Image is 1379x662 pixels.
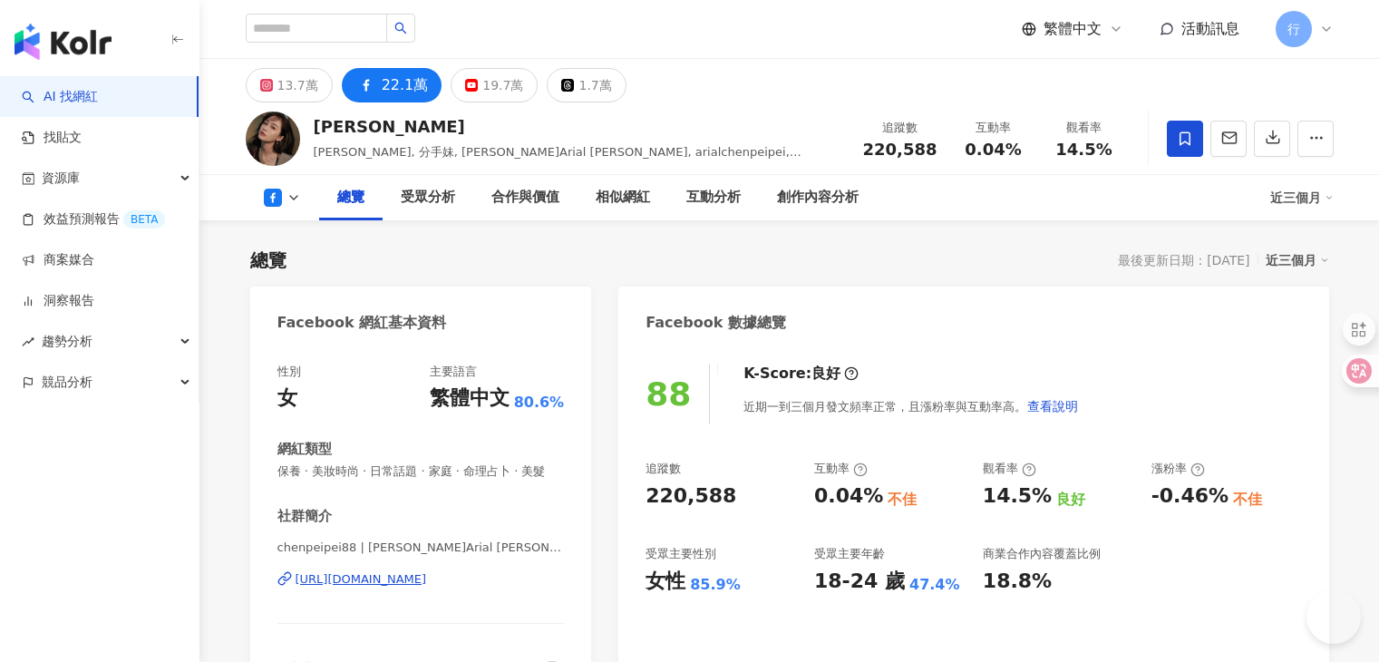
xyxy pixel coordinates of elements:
button: 22.1萬 [342,68,442,102]
div: 88 [646,375,691,413]
span: 活動訊息 [1181,20,1239,37]
span: 0.04% [965,141,1021,159]
div: 創作內容分析 [777,187,859,209]
div: 互動分析 [686,187,741,209]
span: 競品分析 [42,362,92,403]
div: 220,588 [646,482,736,511]
div: 受眾分析 [401,187,455,209]
a: searchAI 找網紅 [22,88,98,106]
span: 行 [1287,19,1300,39]
div: 性別 [277,364,301,380]
div: Facebook 網紅基本資料 [277,313,447,333]
a: 效益預測報告BETA [22,210,165,229]
div: 合作與價值 [491,187,559,209]
div: 總覽 [337,187,364,209]
div: 14.5% [983,482,1052,511]
img: logo [15,24,112,60]
div: 最後更新日期：[DATE] [1118,253,1249,268]
div: 0.04% [814,482,883,511]
div: 漲粉率 [1151,461,1205,477]
span: 80.6% [514,393,565,413]
div: 女性 [646,568,685,596]
div: 繁體中文 [430,385,510,413]
div: 觀看率 [983,461,1036,477]
div: 47.4% [909,575,960,595]
span: 查看說明 [1027,399,1078,414]
iframe: Help Scout Beacon - Open [1306,589,1361,644]
span: search [394,22,407,34]
img: KOL Avatar [246,112,300,166]
a: [URL][DOMAIN_NAME] [277,571,565,588]
div: K-Score : [743,364,859,384]
div: 19.7萬 [482,73,523,98]
div: 主要語言 [430,364,477,380]
div: 18-24 歲 [814,568,905,596]
div: 不佳 [888,490,917,510]
button: 1.7萬 [547,68,626,102]
div: 良好 [811,364,840,384]
div: 受眾主要性別 [646,546,716,562]
button: 查看說明 [1026,388,1079,424]
span: chenpeipei88 | [PERSON_NAME]Arial [PERSON_NAME] | chenpeipei88 [277,540,565,556]
div: 追蹤數 [863,119,937,137]
div: -0.46% [1151,482,1228,511]
div: [URL][DOMAIN_NAME] [296,571,427,588]
span: 繁體中文 [1044,19,1102,39]
span: 220,588 [863,140,937,159]
a: 洞察報告 [22,292,94,310]
div: 18.8% [983,568,1052,596]
div: 近三個月 [1266,248,1329,272]
a: 商案媒合 [22,251,94,269]
a: 找貼文 [22,129,82,147]
span: 保養 · 美妝時尚 · 日常話題 · 家庭 · 命理占卜 · 美髮 [277,463,565,480]
div: Facebook 數據總覽 [646,313,786,333]
div: 85.9% [690,575,741,595]
div: 近期一到三個月發文頻率正常，且漲粉率與互動率高。 [743,388,1079,424]
div: 互動率 [814,461,868,477]
div: 受眾主要年齡 [814,546,885,562]
span: 趨勢分析 [42,321,92,362]
button: 19.7萬 [451,68,538,102]
div: 追蹤數 [646,461,681,477]
button: 13.7萬 [246,68,333,102]
div: 不佳 [1233,490,1262,510]
div: 13.7萬 [277,73,318,98]
div: 近三個月 [1270,183,1334,212]
span: rise [22,336,34,348]
div: 22.1萬 [382,73,429,98]
div: 相似網紅 [596,187,650,209]
div: 女 [277,385,297,413]
div: 商業合作內容覆蓋比例 [983,546,1101,562]
div: 良好 [1056,490,1085,510]
div: 觀看率 [1050,119,1119,137]
div: 網紅類型 [277,440,332,459]
span: 資源庫 [42,158,80,199]
div: 互動率 [959,119,1028,137]
div: 社群簡介 [277,507,332,526]
span: 14.5% [1055,141,1112,159]
span: [PERSON_NAME], 分手妹, [PERSON_NAME]Arial [PERSON_NAME], arialchenpeipei, [PERSON_NAME] [314,145,801,177]
div: 1.7萬 [578,73,611,98]
div: [PERSON_NAME] [314,115,843,138]
div: 總覽 [250,248,286,273]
